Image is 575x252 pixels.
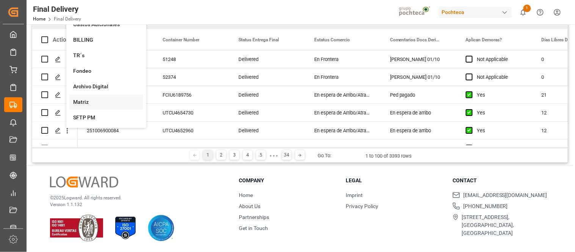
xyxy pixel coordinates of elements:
[50,215,103,241] img: ISO 9001 & ISO 14001 Certification
[466,37,502,42] span: Aplican Demoras?
[305,86,381,103] div: En espera de Arribo/Atraque
[239,203,260,209] a: About Us
[462,213,550,237] span: [STREET_ADDRESS], [GEOGRAPHIC_DATA], [GEOGRAPHIC_DATA]
[346,203,378,209] a: Privacy Policy
[523,5,531,12] span: 1
[230,150,239,160] div: 3
[229,50,305,68] div: Delivered
[154,122,229,139] div: UTCU4652960
[32,86,78,104] div: Press SPACE to select this row.
[256,150,266,160] div: 5
[53,36,69,43] div: Action
[154,50,229,68] div: 51248
[73,83,139,91] div: Archivo Digital
[243,150,252,160] div: 4
[50,177,118,188] img: Logward Logo
[346,177,443,185] h3: Legal
[239,177,336,185] h3: Company
[163,37,199,42] span: Container Number
[50,194,220,201] p: © 2025 Logward. All rights reserved.
[154,86,229,103] div: FCIU6189756
[381,139,457,157] div: En espera de arribo
[477,122,523,139] div: Yes
[318,152,332,160] div: Go To:
[381,104,457,121] div: En espera de arribo
[78,139,154,157] div: 251006900084
[154,68,229,86] div: 52374
[73,67,139,75] div: Fondeo
[229,139,305,157] div: Delivered
[216,150,226,160] div: 2
[314,37,350,42] span: Estatus Comercio
[532,4,549,21] button: Help Center
[305,68,381,86] div: En Frontera
[396,6,434,19] img: pochtecaImg.jpg_1689854062.jpg
[229,68,305,86] div: Delivered
[381,86,457,103] div: Ped pagado
[154,104,229,121] div: UTCU4654730
[73,98,139,106] div: Matriz
[381,50,457,68] div: [PERSON_NAME] 01/10
[390,37,441,42] span: Comentarios Docs Derived
[346,192,363,198] a: Imprint
[50,201,220,208] p: Version 1.1.132
[477,69,523,86] div: Not Applicable
[32,122,78,139] div: Press SPACE to select this row.
[305,50,381,68] div: En Frontera
[477,51,523,68] div: Not Applicable
[477,140,523,157] div: Yes
[305,122,381,139] div: En espera de Arribo/Atraque
[239,214,269,220] a: Partnerships
[229,122,305,139] div: Delivered
[73,36,139,44] div: BILLING
[282,150,291,160] div: 34
[32,68,78,86] div: Press SPACE to select this row.
[463,191,547,199] span: [EMAIL_ADDRESS][DOMAIN_NAME]
[439,5,515,19] button: Pochteca
[78,122,154,139] div: 251006900084
[33,16,45,22] a: Home
[239,225,268,231] a: Get in Touch
[73,52,139,59] div: TR´s
[515,4,532,21] button: show 1 new notifications
[32,104,78,122] div: Press SPACE to select this row.
[33,3,81,15] div: Final Delivery
[477,104,523,122] div: Yes
[381,68,457,86] div: [PERSON_NAME] 01/10
[463,202,508,210] span: [PHONE_NUMBER]
[229,104,305,121] div: Delivered
[203,150,213,160] div: 1
[305,139,381,157] div: En espera de Arribo/Atraque
[269,153,278,158] div: ● ● ●
[381,122,457,139] div: En espera de arribo
[238,37,279,42] span: Status Entrega Final
[73,114,139,122] div: SFTP PM
[229,86,305,103] div: Delivered
[32,139,78,157] div: Press SPACE to select this row.
[366,152,412,160] div: 1 to 100 of 3393 rows
[32,50,78,68] div: Press SPACE to select this row.
[477,86,523,104] div: Yes
[439,7,512,18] div: Pochteca
[239,192,253,198] a: Home
[148,215,174,241] img: AICPA SOC
[305,104,381,121] div: En espera de Arribo/Atraque
[154,139,229,157] div: UTCU4669601
[453,177,550,185] h3: Contact
[112,215,139,241] img: ISO 27001 Certification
